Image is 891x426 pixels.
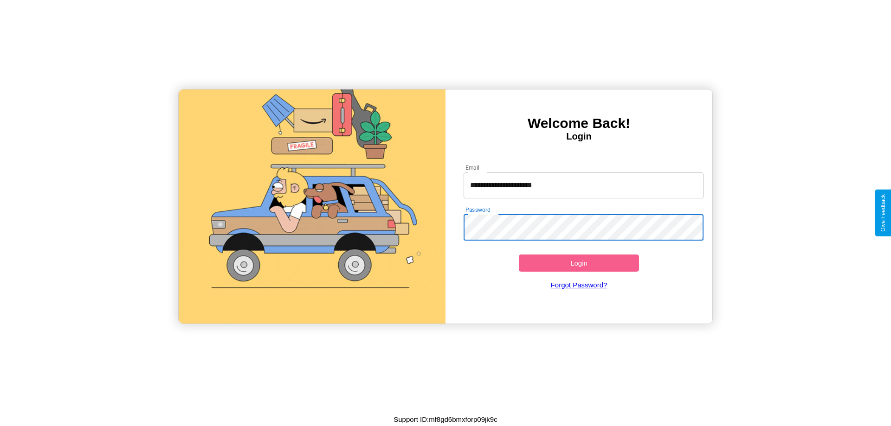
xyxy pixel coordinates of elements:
[394,413,497,426] p: Support ID: mf8gd6bmxforp09jk9c
[445,131,712,142] h4: Login
[465,206,490,214] label: Password
[459,272,699,298] a: Forgot Password?
[465,164,480,172] label: Email
[519,254,639,272] button: Login
[880,194,886,232] div: Give Feedback
[179,89,445,324] img: gif
[445,115,712,131] h3: Welcome Back!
